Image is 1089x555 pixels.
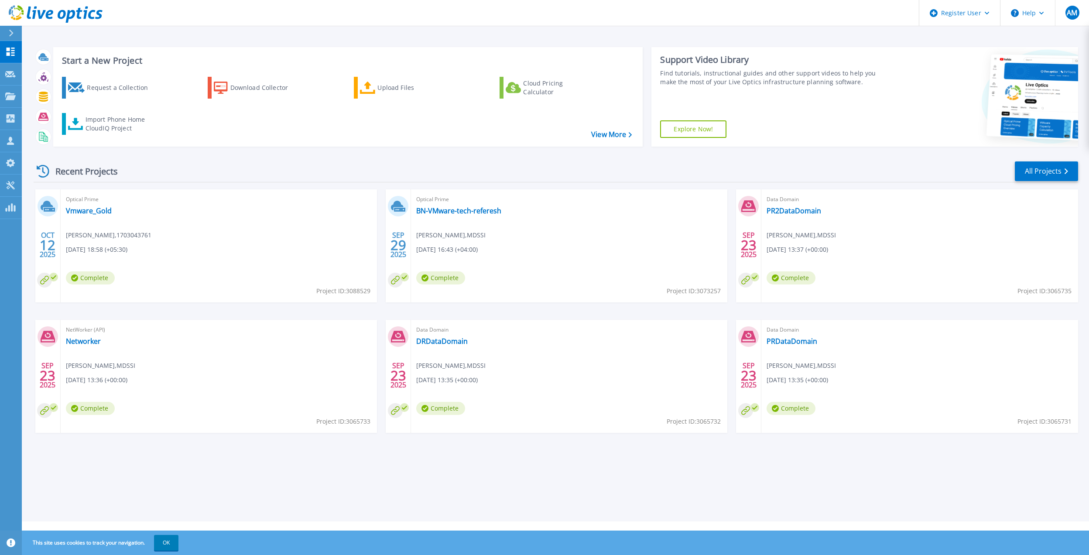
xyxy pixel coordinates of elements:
span: [PERSON_NAME] , MDSSI [767,361,836,370]
span: Project ID: 3073257 [667,286,721,296]
span: 23 [40,372,55,379]
span: Project ID: 3088529 [316,286,370,296]
a: View More [591,130,632,139]
span: [DATE] 16:43 (+04:00) [416,245,478,254]
span: Project ID: 3065733 [316,417,370,426]
span: [DATE] 13:37 (+00:00) [767,245,828,254]
span: [DATE] 18:58 (+05:30) [66,245,127,254]
span: Complete [66,271,115,284]
div: SEP 2025 [39,360,56,391]
span: Complete [416,271,465,284]
div: SEP 2025 [740,360,757,391]
div: Support Video Library [660,54,880,65]
button: OK [154,535,178,551]
div: Request a Collection [87,79,157,96]
div: SEP 2025 [390,229,407,261]
a: Vmware_Gold [66,206,112,215]
div: Cloud Pricing Calculator [523,79,593,96]
a: PR2DataDomain [767,206,821,215]
div: Import Phone Home CloudIQ Project [86,115,154,133]
span: [PERSON_NAME] , 1703043761 [66,230,151,240]
span: Project ID: 3065731 [1017,417,1072,426]
span: Project ID: 3065732 [667,417,721,426]
span: Optical Prime [416,195,722,204]
span: Complete [767,402,815,415]
a: Download Collector [208,77,305,99]
a: PRDataDomain [767,337,817,346]
div: Download Collector [230,79,300,96]
a: DRDataDomain [416,337,468,346]
div: OCT 2025 [39,229,56,261]
span: 12 [40,241,55,249]
span: Optical Prime [66,195,372,204]
span: Data Domain [416,325,722,335]
span: This site uses cookies to track your navigation. [24,535,178,551]
a: All Projects [1015,161,1078,181]
span: [DATE] 13:35 (+00:00) [416,375,478,385]
div: Find tutorials, instructional guides and other support videos to help you make the most of your L... [660,69,880,86]
span: [PERSON_NAME] , MDSSI [767,230,836,240]
span: Project ID: 3065735 [1017,286,1072,296]
div: Upload Files [377,79,447,96]
span: 29 [390,241,406,249]
h3: Start a New Project [62,56,632,65]
span: Data Domain [767,195,1072,204]
span: [DATE] 13:36 (+00:00) [66,375,127,385]
a: Cloud Pricing Calculator [500,77,597,99]
span: AM [1067,9,1077,16]
span: Complete [767,271,815,284]
div: SEP 2025 [390,360,407,391]
span: NetWorker (API) [66,325,372,335]
a: Request a Collection [62,77,159,99]
span: [PERSON_NAME] , MDSSI [416,361,486,370]
span: 23 [741,372,757,379]
span: [DATE] 13:35 (+00:00) [767,375,828,385]
div: SEP 2025 [740,229,757,261]
span: Complete [416,402,465,415]
span: 23 [741,241,757,249]
a: Networker [66,337,101,346]
span: Data Domain [767,325,1072,335]
span: Complete [66,402,115,415]
span: 23 [390,372,406,379]
a: Upload Files [354,77,451,99]
a: Explore Now! [660,120,726,138]
span: [PERSON_NAME] , MDSSI [66,361,135,370]
a: BN-VMware-tech-referesh [416,206,501,215]
span: [PERSON_NAME] , MDSSI [416,230,486,240]
div: Recent Projects [34,161,130,182]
